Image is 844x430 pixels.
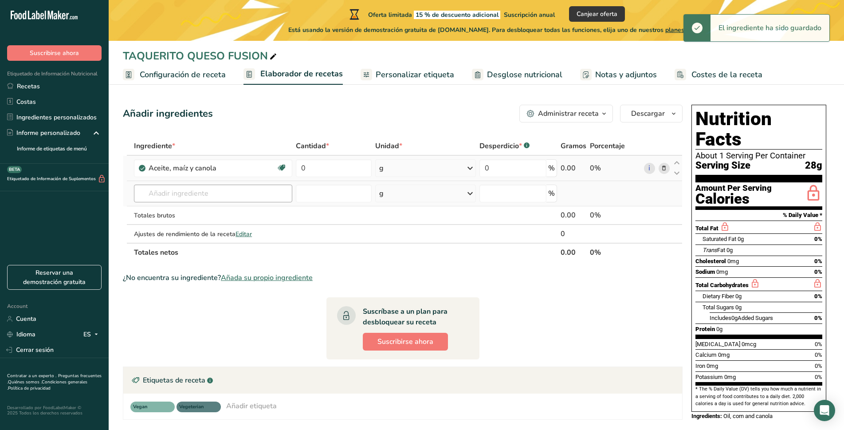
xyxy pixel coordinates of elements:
[260,68,343,80] span: Elaborador de recetas
[7,327,35,342] a: Idioma
[644,163,655,174] a: i
[695,351,717,358] span: Calcium
[7,379,87,391] a: Condiciones generales .
[7,128,80,138] div: Informe personalizado
[726,247,733,253] span: 0g
[727,258,739,264] span: 0mg
[487,69,562,81] span: Desglose nutricional
[379,188,384,199] div: g
[377,336,433,347] span: Suscribirse ahora
[123,107,213,121] div: Añadir ingredientes
[814,268,822,275] span: 0%
[577,9,617,19] span: Canjear oferta
[691,69,762,81] span: Costes de la receta
[631,108,665,119] span: Descargar
[731,315,738,321] span: 0g
[83,329,102,340] div: ES
[243,64,343,85] a: Elaborador de recetas
[695,225,718,232] span: Total Fat
[695,341,740,347] span: [MEDICAL_DATA]
[561,229,586,239] div: 0
[504,11,555,19] span: Suscripción anual
[735,304,742,311] span: 0g
[561,163,586,174] div: 0.00
[559,243,588,261] th: 0.00
[716,268,728,275] span: 0mg
[149,163,259,174] div: Aceite, maíz y canola
[348,9,555,20] div: Oferta limitada
[724,374,736,380] span: 0mg
[226,401,277,411] div: Añadir etiqueta
[695,151,822,160] div: About 1 Serving Per Container
[361,65,454,85] a: Personalizar etiqueta
[695,282,749,288] span: Total Carbohydrates
[7,265,102,290] a: Reservar una demostración gratuita
[7,373,56,379] a: Contratar a un experto .
[580,65,657,85] a: Notas y adjuntos
[695,193,772,205] div: Calories
[815,351,822,358] span: 0%
[815,363,822,369] span: 0%
[695,268,715,275] span: Sodium
[296,141,329,151] span: Cantidad
[7,405,102,416] div: Desarrollado por FoodLabelMaker © 2025 Todos los derechos reservados
[590,210,640,221] div: 0%
[8,379,42,385] a: Quiénes somos .
[695,363,705,369] span: Iron
[8,385,51,391] a: Política de privacidad
[814,236,822,242] span: 0%
[723,413,773,419] span: Oil, corn and canola
[718,351,730,358] span: 0mg
[588,243,642,261] th: 0%
[561,210,586,221] div: 0.00
[7,45,102,61] button: Suscribirse ahora
[376,69,454,81] span: Personalizar etiqueta
[123,48,279,64] div: TAQUERITO QUESO FUSION
[716,326,722,332] span: 0g
[134,229,292,239] div: Ajustes de rendimiento de la receta
[735,293,742,300] span: 0g
[123,272,683,283] div: ¿No encuentra su ingrediente?
[703,304,734,311] span: Total Sugars
[221,272,313,283] span: Añada su propio ingrediente
[134,141,175,151] span: Ingrediente
[479,141,530,151] div: Desperdicio
[595,69,657,81] span: Notas y adjuntos
[379,163,384,174] div: g
[675,65,762,85] a: Costes de la receta
[703,247,725,253] span: Fat
[695,109,822,150] h1: Nutrition Facts
[375,141,402,151] span: Unidad
[620,105,683,122] button: Descargar
[695,386,822,407] section: * The % Daily Value (DV) tells you how much a nutrient in a serving of food contributes to a dail...
[538,108,599,119] div: Administrar receta
[590,163,640,174] div: 0%
[7,166,22,173] div: BETA
[815,341,822,347] span: 0%
[363,333,448,351] button: Suscribirse ahora
[711,15,829,41] div: El ingrediente ha sido guardado
[710,315,773,321] span: Includes Added Sugars
[703,247,717,253] i: Trans
[414,11,500,19] span: 15 % de descuento adicional
[814,293,822,300] span: 0%
[695,374,723,380] span: Potassium
[288,25,684,35] span: Está usando la versión de demostración gratuita de [DOMAIN_NAME]. Para desbloquear todas las func...
[30,48,79,58] span: Suscribirse ahora
[703,293,734,300] span: Dietary Fiber
[695,210,822,221] section: % Daily Value *
[7,373,102,385] a: Preguntas frecuentes .
[123,65,226,85] a: Configuración de receta
[590,141,625,151] span: Porcentaje
[665,26,684,34] span: planes
[691,413,722,419] span: Ingredients:
[695,258,726,264] span: Cholesterol
[695,160,750,171] span: Serving Size
[815,374,822,380] span: 0%
[805,160,822,171] span: 28g
[569,6,625,22] button: Canjear oferta
[134,185,292,202] input: Añadir ingrediente
[814,400,835,421] div: Open Intercom Messenger
[236,230,252,238] span: Editar
[472,65,562,85] a: Desglose nutricional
